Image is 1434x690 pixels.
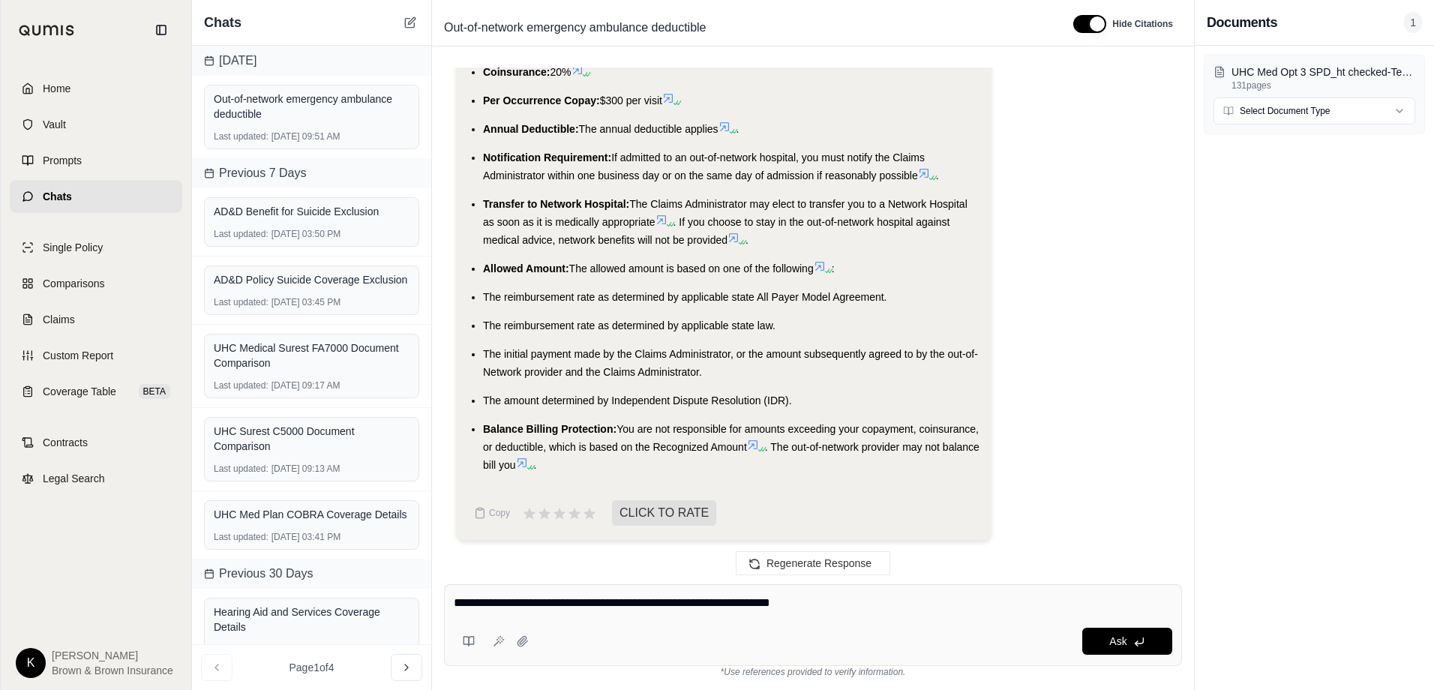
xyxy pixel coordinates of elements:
[43,153,82,168] span: Prompts
[534,459,537,471] span: .
[214,228,409,240] div: [DATE] 03:50 PM
[483,291,887,303] span: The reimbursement rate as determined by applicable state All Payer Model Agreement.
[192,158,431,188] div: Previous 7 Days
[289,660,334,675] span: Page 1 of 4
[10,267,182,300] a: Comparisons
[438,16,1055,40] div: Edit Title
[736,123,739,135] span: .
[10,72,182,105] a: Home
[214,296,268,308] span: Last updated:
[569,262,814,274] span: The allowed amount is based on one of the following
[43,276,104,291] span: Comparisons
[483,66,550,78] span: Coinsurance:
[1404,12,1422,33] span: 1
[745,234,748,246] span: .
[1082,628,1172,655] button: Ask
[214,379,268,391] span: Last updated:
[936,169,939,181] span: .
[1112,18,1173,30] span: Hide Citations
[214,204,409,219] div: AD&D Benefit for Suicide Exclusion
[214,424,409,454] div: UHC Surest C5000 Document Comparison
[483,198,967,228] span: The Claims Administrator may elect to transfer you to a Network Hospital as soon as it is medical...
[192,46,431,76] div: [DATE]
[483,151,611,163] span: Notification Requirement:
[10,339,182,372] a: Custom Report
[149,18,173,42] button: Collapse sidebar
[43,117,66,132] span: Vault
[10,144,182,177] a: Prompts
[214,91,409,121] div: Out-of-network emergency ambulance deductible
[214,463,268,475] span: Last updated:
[10,180,182,213] a: Chats
[214,507,409,522] div: UHC Med Plan COBRA Coverage Details
[43,384,116,399] span: Coverage Table
[204,12,241,33] span: Chats
[438,16,712,40] span: Out-of-network emergency ambulance deductible
[214,130,409,142] div: [DATE] 09:51 AM
[214,340,409,370] div: UHC Medical Surest FA7000 Document Comparison
[214,272,409,287] div: AD&D Policy Suicide Coverage Exclusion
[483,198,629,210] span: Transfer to Network Hospital:
[10,462,182,495] a: Legal Search
[483,348,978,378] span: The initial payment made by the Claims Administrator, or the amount subsequently agreed to by the...
[214,604,409,634] div: Hearing Aid and Services Coverage Details
[10,303,182,336] a: Claims
[1213,64,1415,91] button: UHC Med Opt 3 SPD_ht checked-Tenant Building Group, LLC.pdf131pages
[214,130,268,142] span: Last updated:
[52,648,173,663] span: [PERSON_NAME]
[192,559,431,589] div: Previous 30 Days
[214,643,268,655] span: Last updated:
[1231,64,1415,79] p: UHC Med Opt 3 SPD_ht checked-Tenant Building Group, LLC.pdf
[214,643,409,655] div: [DATE] 08:40 AM
[19,25,75,36] img: Qumis Logo
[483,262,569,274] span: Allowed Amount:
[1231,79,1415,91] p: 131 pages
[483,94,600,106] span: Per Occurrence Copay:
[10,108,182,141] a: Vault
[401,13,419,31] button: New Chat
[444,666,1182,678] div: *Use references provided to verify information.
[832,262,835,274] span: :
[214,379,409,391] div: [DATE] 09:17 AM
[43,189,72,204] span: Chats
[43,435,88,450] span: Contracts
[483,394,792,406] span: The amount determined by Independent Dispute Resolution (IDR).
[214,296,409,308] div: [DATE] 03:45 PM
[43,81,70,96] span: Home
[483,123,579,135] span: Annual Deductible:
[43,348,113,363] span: Custom Report
[43,471,105,486] span: Legal Search
[483,423,616,435] span: Balance Billing Protection:
[10,231,182,264] a: Single Policy
[483,423,979,453] span: You are not responsible for amounts exceeding your copayment, coinsurance, or deductible, which i...
[214,463,409,475] div: [DATE] 09:13 AM
[214,531,409,543] div: [DATE] 03:41 PM
[139,384,170,399] span: BETA
[612,500,716,526] span: CLICK TO RATE
[483,319,775,331] span: The reimbursement rate as determined by applicable state law.
[16,648,46,678] div: K
[1109,635,1126,647] span: Ask
[579,123,718,135] span: The annual deductible applies
[550,66,571,78] span: 20%
[1207,12,1277,33] h3: Documents
[736,551,890,575] button: Regenerate Response
[10,375,182,408] a: Coverage TableBETA
[214,531,268,543] span: Last updated:
[214,228,268,240] span: Last updated:
[483,151,925,181] span: If admitted to an out-of-network hospital, you must notify the Claims Administrator within one bu...
[766,557,871,569] span: Regenerate Response
[43,312,75,327] span: Claims
[10,426,182,459] a: Contracts
[600,94,662,106] span: $300 per visit
[52,663,173,678] span: Brown & Brown Insurance
[483,216,949,246] span: . If you choose to stay in the out-of-network hospital against medical advice, network benefits w...
[489,507,510,519] span: Copy
[43,240,103,255] span: Single Policy
[483,441,979,471] span: . The out-of-network provider may not balance bill you
[468,498,516,528] button: Copy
